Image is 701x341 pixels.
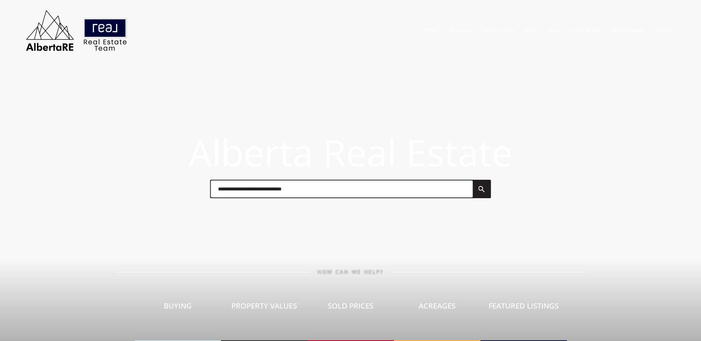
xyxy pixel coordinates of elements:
[307,275,394,341] a: Sold Prices
[231,301,297,311] span: Property Values
[525,27,537,34] a: Buy
[480,275,567,341] a: Featured Listings
[328,301,374,311] span: Sold Prices
[571,27,601,34] a: Our Team
[612,27,644,34] a: Mortgage
[489,301,559,311] span: Featured Listings
[450,27,472,34] a: Search
[164,301,192,311] span: Buying
[548,27,560,34] a: Sell
[21,7,132,54] img: AlbertaRE Real Estate Team | Real Broker
[221,275,307,341] a: Property Values
[483,27,514,34] a: Sold Data
[135,275,221,341] a: Buying
[394,275,480,341] a: Acreages
[419,301,456,311] span: Acreages
[422,27,439,34] a: Home
[655,27,674,34] a: Log In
